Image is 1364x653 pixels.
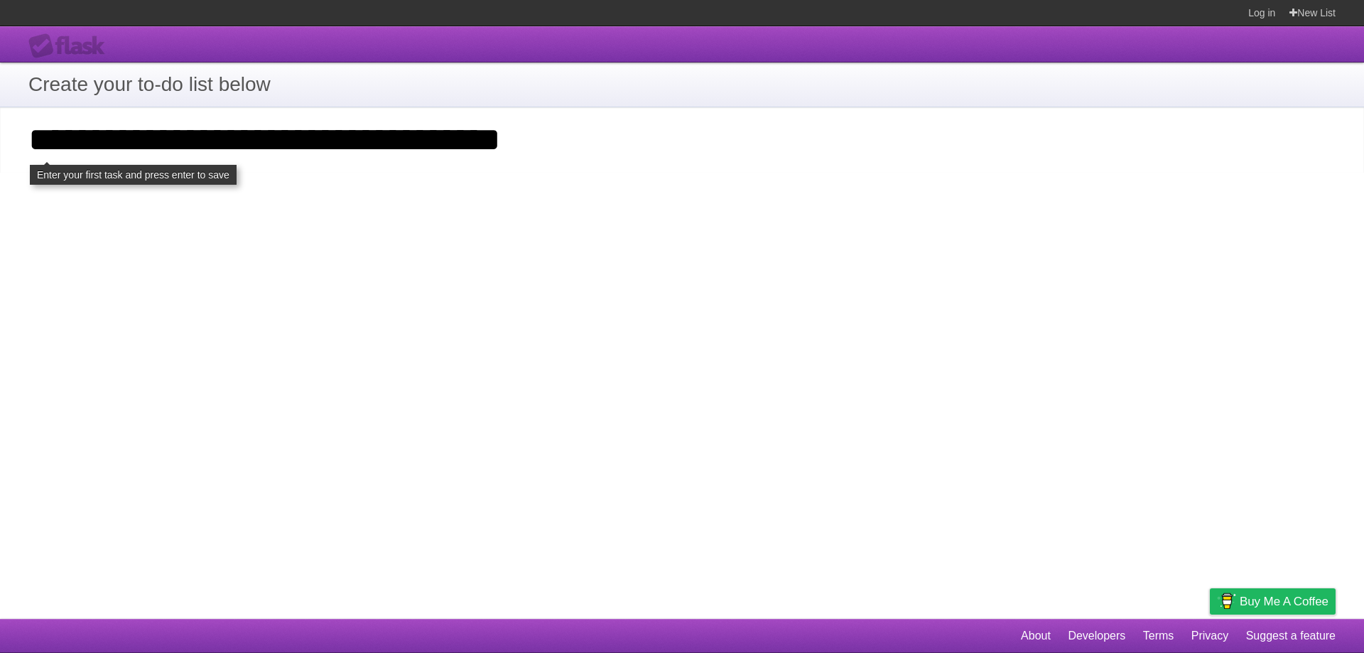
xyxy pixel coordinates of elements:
[1143,622,1174,649] a: Terms
[1068,622,1125,649] a: Developers
[1217,589,1236,613] img: Buy me a coffee
[1246,622,1336,649] a: Suggest a feature
[1240,589,1328,614] span: Buy me a coffee
[1210,588,1336,615] a: Buy me a coffee
[1191,622,1228,649] a: Privacy
[1021,622,1051,649] a: About
[28,33,114,59] div: Flask
[28,70,1336,99] h1: Create your to-do list below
